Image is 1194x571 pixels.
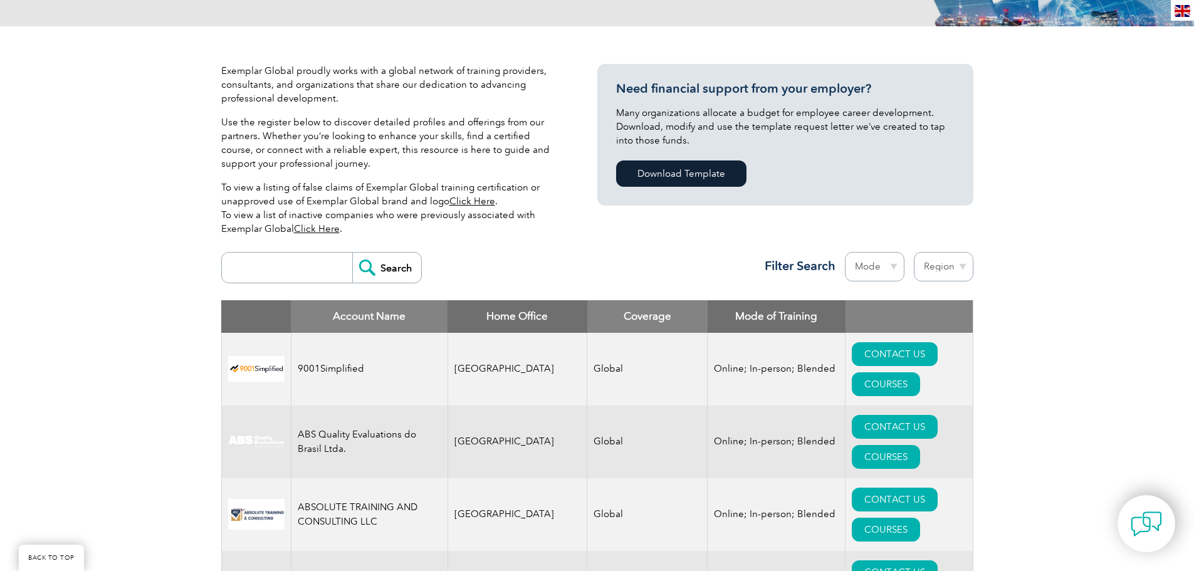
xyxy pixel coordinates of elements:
[448,406,587,478] td: [GEOGRAPHIC_DATA]
[757,258,835,274] h3: Filter Search
[1131,508,1162,540] img: contact-chat.png
[228,356,285,382] img: 37c9c059-616f-eb11-a812-002248153038-logo.png
[852,488,938,511] a: CONTACT US
[448,300,587,333] th: Home Office: activate to sort column ascending
[708,300,846,333] th: Mode of Training: activate to sort column ascending
[846,300,973,333] th: : activate to sort column ascending
[587,300,708,333] th: Coverage: activate to sort column ascending
[852,518,920,542] a: COURSES
[448,478,587,551] td: [GEOGRAPHIC_DATA]
[616,81,955,97] h3: Need financial support from your employer?
[616,106,955,147] p: Many organizations allocate a budget for employee career development. Download, modify and use th...
[708,406,846,478] td: Online; In-person; Blended
[708,478,846,551] td: Online; In-person; Blended
[1175,5,1190,17] img: en
[852,372,920,396] a: COURSES
[448,333,587,406] td: [GEOGRAPHIC_DATA]
[291,478,448,551] td: ABSOLUTE TRAINING AND CONSULTING LLC
[616,160,746,187] a: Download Template
[19,545,84,571] a: BACK TO TOP
[708,333,846,406] td: Online; In-person; Blended
[852,445,920,469] a: COURSES
[228,435,285,449] img: c92924ac-d9bc-ea11-a814-000d3a79823d-logo.jpg
[587,406,708,478] td: Global
[852,415,938,439] a: CONTACT US
[587,478,708,551] td: Global
[852,342,938,366] a: CONTACT US
[291,333,448,406] td: 9001Simplified
[587,333,708,406] td: Global
[291,300,448,333] th: Account Name: activate to sort column descending
[228,499,285,530] img: 16e092f6-eadd-ed11-a7c6-00224814fd52-logo.png
[294,223,340,234] a: Click Here
[449,196,495,207] a: Click Here
[221,115,560,170] p: Use the register below to discover detailed profiles and offerings from our partners. Whether you...
[221,181,560,236] p: To view a listing of false claims of Exemplar Global training certification or unapproved use of ...
[352,253,421,283] input: Search
[291,406,448,478] td: ABS Quality Evaluations do Brasil Ltda.
[221,64,560,105] p: Exemplar Global proudly works with a global network of training providers, consultants, and organ...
